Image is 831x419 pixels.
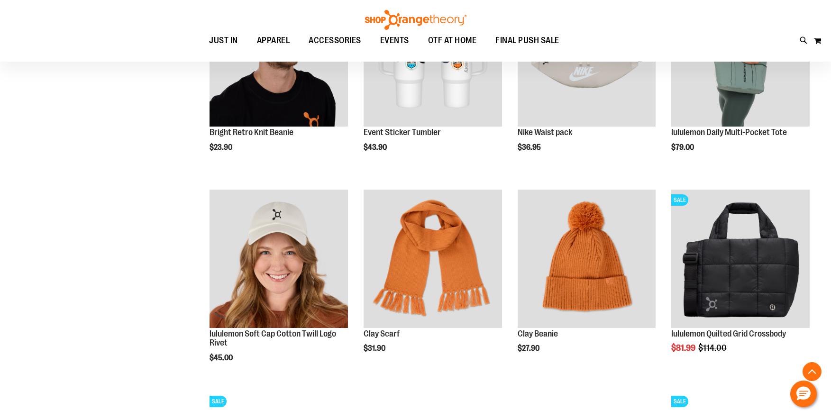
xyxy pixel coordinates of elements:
span: JUST IN [209,30,238,51]
button: Back To Top [803,362,822,381]
span: SALE [210,396,227,407]
span: $43.90 [364,143,388,152]
a: Clay Scarf [364,190,502,329]
span: EVENTS [380,30,409,51]
div: product [205,185,353,386]
a: lululemon Soft Cap Cotton Twill Logo Rivet [210,329,336,348]
span: $36.95 [518,143,542,152]
span: SALE [671,194,688,206]
button: Hello, have a question? Let’s chat. [790,381,817,407]
span: $79.00 [671,143,695,152]
a: EVENTS [371,30,419,52]
span: SALE [671,396,688,407]
span: $81.99 [671,343,697,353]
a: lululemon Quilted Grid CrossbodySALE [671,190,810,329]
img: Main view of 2024 Convention lululemon Soft Cap Cotton Twill Logo Rivet [210,190,348,328]
a: Clay Beanie [518,190,656,329]
a: Bright Retro Knit Beanie [210,128,293,137]
span: $23.90 [210,143,234,152]
a: Main view of 2024 Convention lululemon Soft Cap Cotton Twill Logo Rivet [210,190,348,329]
span: ACCESSORIES [309,30,361,51]
img: Clay Scarf [364,190,502,328]
a: ACCESSORIES [299,30,371,51]
div: product [513,185,661,377]
a: OTF AT HOME [419,30,486,52]
span: $114.00 [698,343,728,353]
span: $45.00 [210,354,234,362]
span: APPAREL [257,30,290,51]
a: Nike Waist pack [518,128,572,137]
span: $31.90 [364,344,387,353]
a: APPAREL [247,30,300,52]
a: JUST IN [200,30,247,52]
img: Shop Orangetheory [364,10,468,30]
a: lululemon Quilted Grid Crossbody [671,329,786,338]
div: product [667,185,814,377]
a: Event Sticker Tumbler [364,128,441,137]
a: FINAL PUSH SALE [486,30,569,52]
a: Clay Scarf [364,329,400,338]
img: lululemon Quilted Grid Crossbody [671,190,810,328]
div: product [359,185,507,377]
span: FINAL PUSH SALE [495,30,559,51]
a: lululemon Daily Multi-Pocket Tote [671,128,787,137]
span: OTF AT HOME [428,30,477,51]
img: Clay Beanie [518,190,656,328]
a: Clay Beanie [518,329,558,338]
span: $27.90 [518,344,541,353]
